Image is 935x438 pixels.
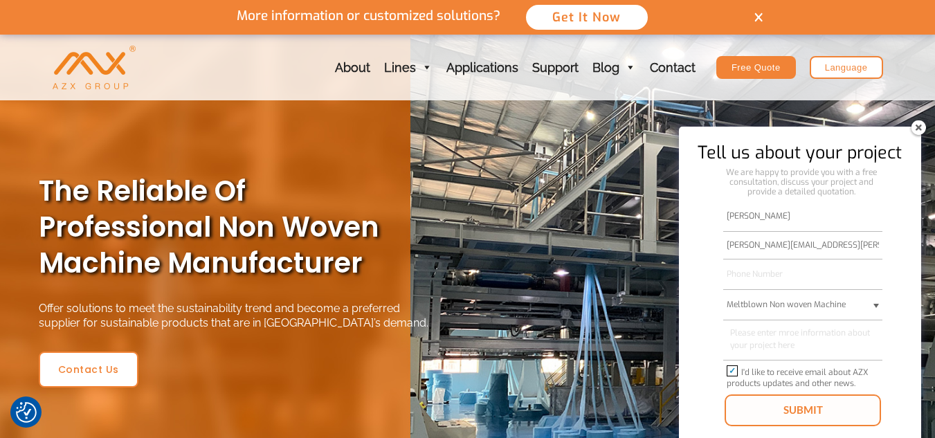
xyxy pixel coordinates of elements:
[439,35,525,100] a: Applications
[525,3,649,31] button: Get It Now
[810,56,883,79] a: Language
[225,8,512,24] p: More information or customized solutions?
[585,35,643,100] a: Blog
[39,173,440,281] h2: The Reliable of Professional Non Woven Machine Manufacturer
[525,35,585,100] a: Support
[377,35,439,100] a: Lines
[58,365,119,374] span: Contact Us
[39,352,138,387] a: Contact Us
[716,56,796,79] a: Free Quote
[39,288,440,345] div: Offer solutions to meet the sustainability trend and become a preferred supplier for sustainable ...
[328,35,377,100] a: About
[16,402,37,423] img: Revisit consent button
[16,402,37,423] button: Consent Preferences
[53,60,136,73] a: AZX Nonwoven Machine
[643,35,702,100] a: Contact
